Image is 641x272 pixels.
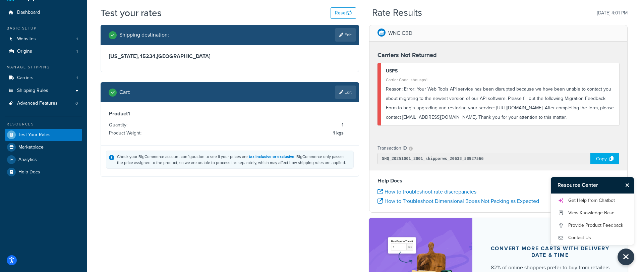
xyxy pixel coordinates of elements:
a: Edit [335,28,356,42]
a: Analytics [5,154,82,166]
h2: Cart : [119,89,130,95]
span: Websites [17,36,36,42]
div: Check your BigCommerce account configuration to see if your prices are . BigCommerce only passes ... [117,154,351,166]
p: WNC CBD [388,29,412,38]
a: tax inclusive or exclusive [249,154,294,160]
span: Reason: [386,86,403,93]
span: Carriers [17,75,34,81]
a: Origins1 [5,45,82,58]
strong: Carriers Not Returned [377,51,437,59]
h1: Test your rates [101,6,162,19]
span: Dashboard [17,10,40,15]
div: USPS [386,66,614,76]
a: Shipping Rules [5,85,82,97]
div: Basic Setup [5,25,82,31]
button: Close Resource Center [618,249,634,265]
span: Help Docs [18,169,40,175]
a: How to Troubleshoot Dimensional Boxes Not Packing as Expected [377,197,539,205]
span: Marketplace [18,145,44,150]
span: 1 [76,36,78,42]
h3: [US_STATE], 15234 , [GEOGRAPHIC_DATA] [109,53,351,60]
div: Convert more carts with delivery date & time [488,245,611,259]
span: 1 [76,75,78,81]
h3: Product 1 [109,110,351,117]
a: Carriers1 [5,72,82,84]
span: Test Your Rates [18,132,51,138]
span: Advanced Features [17,101,58,106]
div: Carrier Code: shqusps1 [386,75,614,85]
a: Provide Product Feedback [558,220,627,231]
span: 1 [76,49,78,54]
h2: Shipping destination : [119,32,169,38]
h3: Resource Center [551,177,622,193]
button: Reset [331,7,356,19]
a: Contact Us [558,232,627,243]
h4: Help Docs [377,177,619,185]
a: Websites1 [5,33,82,45]
span: 1 [340,121,344,129]
a: Test Your Rates [5,129,82,141]
a: Help Docs [5,166,82,178]
span: Quantity: [109,121,129,128]
span: Product Weight: [109,129,143,137]
li: Carriers [5,72,82,84]
li: Websites [5,33,82,45]
span: Shipping Rules [17,88,48,94]
span: 1 kgs [331,129,344,137]
a: Advanced Features0 [5,97,82,110]
a: Marketplace [5,141,82,153]
div: Resources [5,121,82,127]
div: Manage Shipping [5,64,82,70]
li: Advanced Features [5,97,82,110]
span: 0 [75,101,78,106]
li: Origins [5,45,82,58]
a: Edit [335,86,356,99]
a: Get Help from Chatbot [558,195,627,206]
div: Copy [590,153,619,164]
p: [DATE] 4:01 PM [597,8,628,18]
a: View Knowledge Base [558,208,627,218]
a: How to troubleshoot rate discrepancies [377,188,476,196]
h2: Rate Results [372,8,422,18]
span: Origins [17,49,32,54]
button: Close Resource Center [622,181,634,189]
div: Error: Your Web Tools API service has been disrupted because we have been unable to contact you a... [386,85,614,122]
a: Dashboard [5,6,82,19]
span: Analytics [18,157,37,163]
p: Transaction ID [377,144,407,153]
